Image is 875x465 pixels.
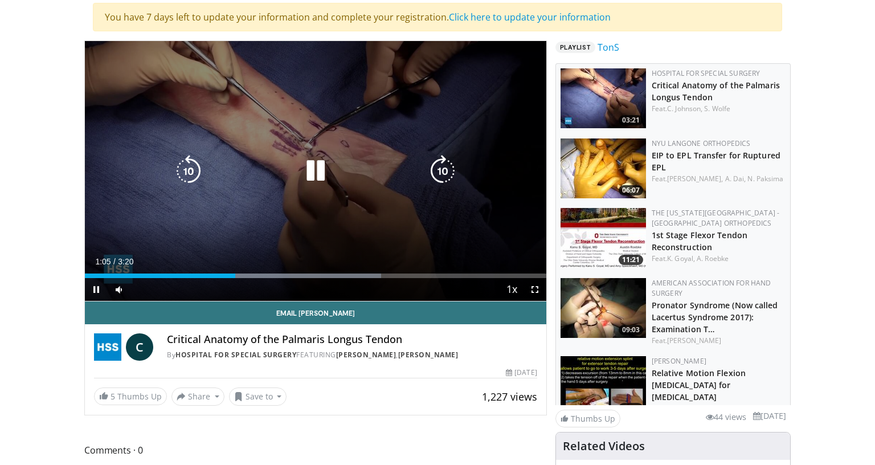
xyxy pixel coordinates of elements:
img: 59b5d2c6-08f8-464a-8067-1fe7aff7f91b.150x105_q85_crop-smart_upscale.jpg [561,356,646,416]
a: EIP to EPL Transfer for Ruptured EPL [652,150,780,173]
a: Thumbs Up [555,410,620,427]
a: S. Wolfe [704,104,730,113]
a: 03:21 [561,68,646,128]
span: 5 [111,391,115,402]
span: 03:21 [619,115,643,125]
a: 11:21 [561,208,646,268]
div: Feat. [652,336,786,346]
a: 06:07 [561,138,646,198]
video-js: Video Player [85,41,546,301]
a: The [US_STATE][GEOGRAPHIC_DATA] - [GEOGRAPHIC_DATA] Orthopedics [652,208,780,228]
a: [PERSON_NAME] [667,336,721,345]
a: 10:06 [561,356,646,416]
a: Click here to update your information [449,11,611,23]
img: e719c2c7-71fe-4fcc-9026-9e4d7c4254fc.150x105_q85_crop-smart_upscale.jpg [561,68,646,128]
button: Playback Rate [501,278,524,301]
div: Progress Bar [85,274,546,278]
a: Critical Anatomy of the Palmaris Longus Tendon [652,80,780,103]
a: 09:03 [561,278,646,338]
img: a4ffbba0-1ac7-42f2-b939-75c3e3ac8db6.150x105_q85_crop-smart_upscale.jpg [561,138,646,198]
a: TonS [598,40,619,54]
a: Relative Motion Flexion [MEDICAL_DATA] for [MEDICAL_DATA] [652,368,746,402]
h4: Critical Anatomy of the Palmaris Longus Tendon [167,333,537,346]
a: K. Goyal, [667,254,695,263]
span: / [113,257,116,266]
a: [PERSON_NAME] [652,356,706,366]
span: 1:05 [95,257,111,266]
span: 3:20 [118,257,133,266]
li: 44 views [706,411,746,423]
a: A. Roebke [697,254,729,263]
a: Hospital for Special Surgery [175,350,296,360]
a: C [126,333,153,361]
h4: Related Videos [563,439,645,453]
a: [PERSON_NAME] [336,350,396,360]
img: Hospital for Special Surgery [94,333,121,361]
li: [DATE] [753,410,786,422]
button: Mute [108,278,130,301]
a: A. Dai, [725,174,746,183]
div: Feat. [652,104,786,114]
a: Pronator Syndrome (Now called Lacertus Syndrome 2017): Examination T… [652,300,778,335]
div: [DATE] [506,368,537,378]
a: 5 Thumbs Up [94,387,167,405]
span: 09:03 [619,325,643,335]
a: N. Paksima [747,174,783,183]
button: Fullscreen [524,278,546,301]
a: [PERSON_NAME] [398,350,459,360]
a: 1st Stage Flexor Tendon Reconstruction [652,230,747,252]
a: Hospital for Special Surgery [652,68,760,78]
a: American Association for Hand Surgery [652,278,771,298]
button: Save to [229,387,287,406]
a: C. Johnson, [667,104,702,113]
span: Comments 0 [84,443,547,458]
img: 1972f5c2-3b0d-4c9d-8bcc-b7d2ecf0e12c.150x105_q85_crop-smart_upscale.jpg [561,208,646,268]
div: By FEATURING , [167,350,537,360]
a: Email [PERSON_NAME] [85,301,546,324]
button: Share [171,387,224,406]
span: Playlist [555,42,595,53]
div: Feat. [652,254,786,264]
button: Pause [85,278,108,301]
div: Feat. [652,174,786,184]
a: [PERSON_NAME], [667,174,723,183]
span: 10:06 [619,403,643,413]
span: 11:21 [619,255,643,265]
span: 1,227 views [482,390,537,403]
a: NYU Langone Orthopedics [652,138,751,148]
img: ecc38c0f-1cd8-4861-b44a-401a34bcfb2f.150x105_q85_crop-smart_upscale.jpg [561,278,646,338]
span: 06:07 [619,185,643,195]
div: You have 7 days left to update your information and complete your registration. [93,3,782,31]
